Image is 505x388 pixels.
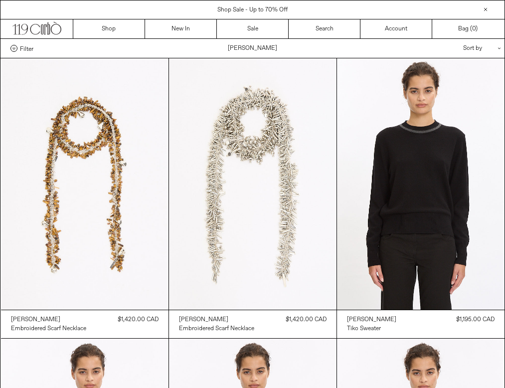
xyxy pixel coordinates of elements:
[145,19,217,38] a: New In
[347,324,396,333] a: Tiko Sweater
[118,315,159,324] div: $1,420.00 CAD
[347,325,381,333] div: Tiko Sweater
[179,316,228,324] div: [PERSON_NAME]
[169,58,337,310] img: Dries Van Noten Embroidered Scarf Neckline in silver
[347,315,396,324] a: [PERSON_NAME]
[179,325,254,333] div: Embroidered Scarf Necklace
[405,39,495,58] div: Sort by
[11,315,86,324] a: [PERSON_NAME]
[347,316,396,324] div: [PERSON_NAME]
[286,315,327,324] div: $1,420.00 CAD
[432,19,504,38] a: Bag ()
[217,6,288,14] a: Shop Sale - Up to 70% Off
[11,324,86,333] a: Embroidered Scarf Necklace
[472,24,478,33] span: )
[11,325,86,333] div: Embroidered Scarf Necklace
[472,25,476,33] span: 0
[20,45,33,52] span: Filter
[11,316,60,324] div: [PERSON_NAME]
[360,19,432,38] a: Account
[337,58,505,310] img: Dries Van Noten Tiko Sweater in black
[1,58,168,310] img: Dries Van Noten Embroidered Scarf Neckline in tiger eye
[289,19,360,38] a: Search
[179,324,254,333] a: Embroidered Scarf Necklace
[456,315,495,324] div: $1,195.00 CAD
[217,19,289,38] a: Sale
[179,315,254,324] a: [PERSON_NAME]
[73,19,145,38] a: Shop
